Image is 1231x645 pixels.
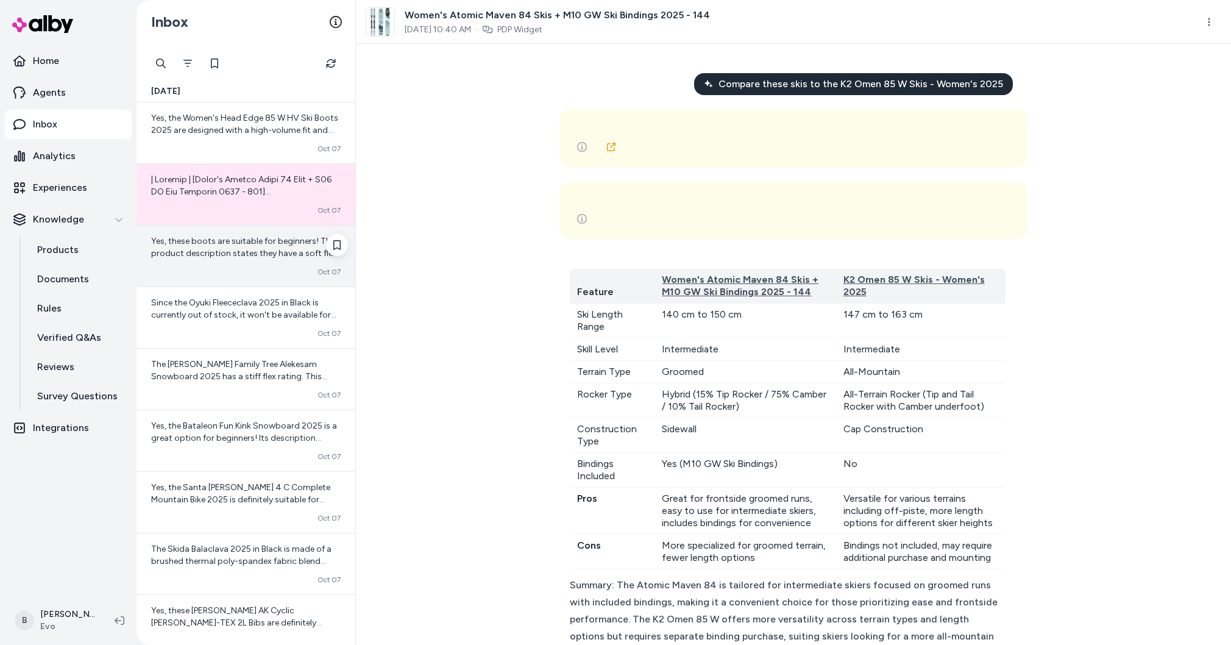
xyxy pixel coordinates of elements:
button: See more [570,207,594,231]
a: Yes, the Bataleon Fun.Kink Snowboard 2025 is a great option for beginners! Its description highli... [137,410,355,471]
a: Yes, the Women's Head Edge 85 W HV Ski Boots 2025 are designed with a high-volume fit and have a ... [137,102,355,163]
p: Inbox [33,117,57,132]
a: The Skida Balaclava 2025 in Black is made of a brushed thermal poly-spandex fabric blend consisti... [137,533,355,594]
p: Products [37,243,79,257]
a: Home [5,46,132,76]
button: Filter [176,51,200,76]
a: Experiences [5,173,132,202]
h2: Inbox [151,13,188,31]
img: alby Logo [12,15,73,33]
p: Rules [37,301,62,316]
span: Oct 07 [318,390,341,400]
span: K2 Omen 85 W Skis - Women's 2025 [843,274,985,298]
span: Women's Atomic Maven 84 Skis + M10 GW Ski Bindings 2025 - 144 [662,274,818,298]
span: Yes, the Santa [PERSON_NAME] 4 C Complete Mountain Bike 2025 is definitely suitable for aggressiv... [151,482,335,615]
p: Experiences [33,180,87,195]
span: Oct 07 [318,329,341,338]
a: PDP Widget [497,24,542,36]
button: B[PERSON_NAME]Evo [7,601,105,640]
td: Groomed [655,361,835,383]
td: Hybrid (15% Tip Rocker / 75% Camber / 10% Tail Rocker) [655,383,835,418]
span: Oct 07 [318,205,341,215]
td: Ski Length Range [570,304,655,338]
span: Oct 07 [318,513,341,523]
a: Yes, these boots are suitable for beginners! The product description states they have a soft flex... [137,225,355,287]
span: Women's Atomic Maven 84 Skis + M10 GW Ski Bindings 2025 - 144 [405,8,710,23]
a: Documents [25,265,132,294]
span: The [PERSON_NAME] Family Tree Alekesam Snowboard 2025 has a stiff flex rating. This means it offe... [151,359,332,455]
p: Reviews [37,360,74,374]
a: Agents [5,78,132,107]
td: Skill Level [570,338,655,361]
td: Construction Type [570,418,655,453]
a: | Loremip | [Dolor's Ametco Adipi 74 Elit + S06 DO Eiu Temporin 0637 - 801](utlab://etd.mag.ali/e... [137,163,355,225]
th: Feature [570,269,655,304]
span: [DATE] [151,85,180,98]
span: Oct 07 [318,575,341,585]
span: [DATE] 10:40 AM [405,24,471,36]
p: [PERSON_NAME] [40,608,95,621]
a: Rules [25,294,132,323]
a: Integrations [5,413,132,443]
td: Bindings not included, may require additional purchase and mounting [836,535,1006,569]
span: The Skida Balaclava 2025 in Black is made of a brushed thermal poly-spandex fabric blend consisti... [151,544,336,615]
td: Intermediate [836,338,1006,361]
td: Cap Construction [836,418,1006,453]
img: atomic-maven-84-skis-m10-gw-ski-bindings-women-s-2025-.jpg [366,8,394,36]
strong: Cons [577,540,601,551]
span: B [15,611,34,630]
td: 140 cm to 150 cm [655,304,835,338]
a: Products [25,235,132,265]
button: Refresh [319,51,343,76]
span: Evo [40,621,95,633]
span: Yes, the Women's Head Edge 85 W HV Ski Boots 2025 are designed with a high-volume fit and have a ... [151,113,340,221]
p: Analytics [33,149,76,163]
td: Great for frontside groomed runs, easy to use for intermediate skiers, includes bindings for conv... [655,488,835,535]
span: Oct 07 [318,144,341,154]
td: All-Mountain [836,361,1006,383]
p: Documents [37,272,89,287]
button: Knowledge [5,205,132,234]
span: Yes, these boots are suitable for beginners! The product description states they have a soft flex... [151,236,338,283]
td: Rocker Type [570,383,655,418]
a: Survey Questions [25,382,132,411]
a: Analytics [5,141,132,171]
td: Terrain Type [570,361,655,383]
a: Reviews [25,352,132,382]
p: Verified Q&As [37,330,101,345]
td: Versatile for various terrains including off-piste, more length options for different skier heights [836,488,1006,535]
p: Knowledge [33,212,84,227]
span: Compare these skis to the K2 Omen 85 W Skis - Women's 2025 [718,77,1003,91]
a: Since the Oyuki Fleececlava 2025 in Black is currently out of stock, it won't be available for im... [137,287,355,348]
p: Survey Questions [37,389,118,404]
span: · [476,24,478,36]
p: Integrations [33,421,89,435]
p: Home [33,54,59,68]
a: Verified Q&As [25,323,132,352]
td: Bindings Included [570,453,655,488]
td: Yes (M10 GW Ski Bindings) [655,453,835,488]
a: The [PERSON_NAME] Family Tree Alekesam Snowboard 2025 has a stiff flex rating. This means it offe... [137,348,355,410]
button: See more [570,135,594,159]
a: Yes, the Santa [PERSON_NAME] 4 C Complete Mountain Bike 2025 is definitely suitable for aggressiv... [137,471,355,533]
span: Oct 07 [318,267,341,277]
span: Oct 07 [318,452,341,461]
a: Inbox [5,110,132,139]
td: No [836,453,1006,488]
span: Yes, the Bataleon Fun.Kink Snowboard 2025 is a great option for beginners! Its description highli... [151,421,339,529]
td: 147 cm to 163 cm [836,304,1006,338]
td: More specialized for groomed terrain, fewer length options [655,535,835,569]
td: All-Terrain Rocker (Tip and Tail Rocker with Camber underfoot) [836,383,1006,418]
td: Intermediate [655,338,835,361]
strong: Pros [577,493,597,504]
p: Agents [33,85,66,100]
span: Since the Oyuki Fleececlava 2025 in Black is currently out of stock, it won't be available for im... [151,298,338,381]
td: Sidewall [655,418,835,453]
